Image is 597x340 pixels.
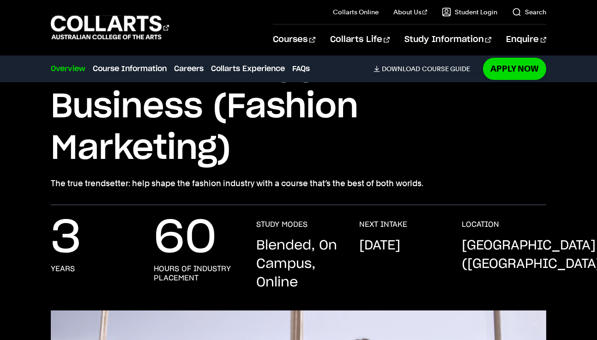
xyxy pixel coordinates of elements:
p: The true trendsetter: help shape the fashion industry with a course that’s the best of both worlds. [51,177,546,190]
h3: NEXT INTAKE [359,220,407,229]
a: Collarts Experience [211,63,285,74]
a: Courses [273,24,315,55]
a: Study Information [404,24,491,55]
p: 60 [154,220,217,257]
span: Download [382,65,420,73]
a: DownloadCourse Guide [374,65,477,73]
h3: hours of industry placement [154,264,238,283]
a: Enquire [506,24,546,55]
a: Collarts Online [333,7,379,17]
a: Collarts Life [330,24,390,55]
a: FAQs [292,63,310,74]
h3: years [51,264,75,273]
a: Student Login [442,7,497,17]
p: Blended, On Campus, Online [256,237,341,292]
p: [DATE] [359,237,400,255]
a: Careers [174,63,204,74]
p: 3 [51,220,81,257]
a: Course Information [93,63,167,74]
h3: LOCATION [462,220,499,229]
h3: STUDY MODES [256,220,308,229]
a: Search [512,7,546,17]
div: Go to homepage [51,14,169,41]
a: Apply Now [483,58,546,79]
a: About Us [393,7,428,17]
a: Overview [51,63,85,74]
